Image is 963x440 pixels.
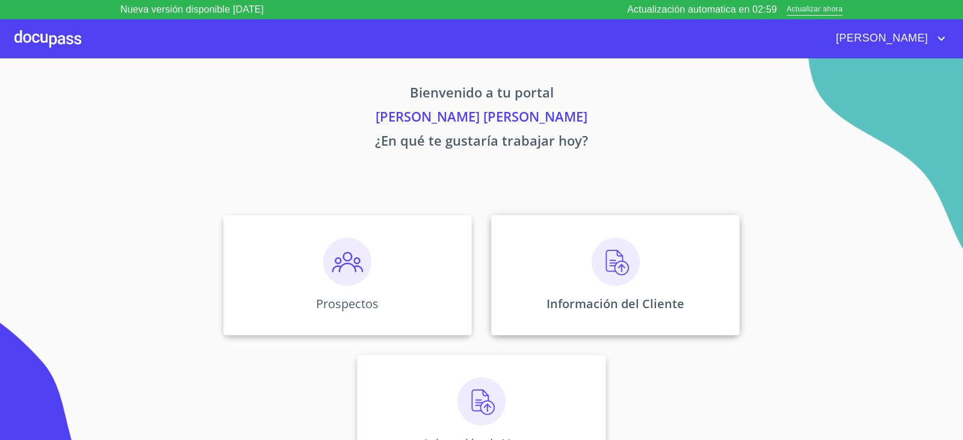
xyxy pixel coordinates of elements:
[627,2,777,17] p: Actualización automatica en 02:59
[323,238,371,286] img: prospectos.png
[827,29,949,48] button: account of current user
[316,296,379,312] p: Prospectos
[787,4,843,16] span: Actualizar ahora
[457,377,506,426] img: carga.png
[111,107,852,131] p: [PERSON_NAME] [PERSON_NAME]
[120,2,264,17] p: Nueva versión disponible [DATE]
[547,296,684,312] p: Información del Cliente
[111,82,852,107] p: Bienvenido a tu portal
[111,131,852,155] p: ¿En qué te gustaría trabajar hoy?
[827,29,934,48] span: [PERSON_NAME]
[592,238,640,286] img: carga.png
